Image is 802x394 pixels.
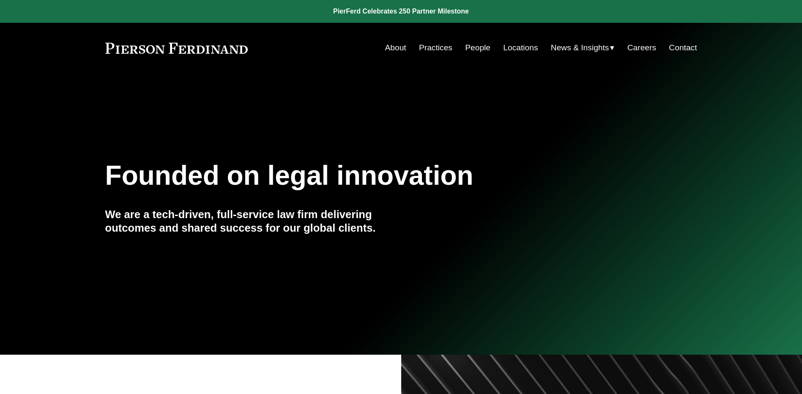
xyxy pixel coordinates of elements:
a: Careers [627,40,656,56]
h1: Founded on legal innovation [105,160,599,191]
a: Contact [669,40,697,56]
a: People [465,40,490,56]
a: folder dropdown [551,40,615,56]
a: About [385,40,406,56]
h4: We are a tech-driven, full-service law firm delivering outcomes and shared success for our global... [105,208,401,235]
span: News & Insights [551,41,609,55]
a: Locations [503,40,538,56]
a: Practices [419,40,452,56]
